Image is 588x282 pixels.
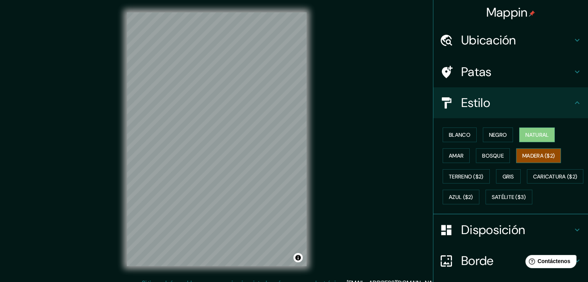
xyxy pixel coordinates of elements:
[449,131,470,138] font: Blanco
[461,64,492,80] font: Patas
[533,173,578,180] font: Caricatura ($2)
[503,173,514,180] font: Gris
[476,148,510,163] button: Bosque
[443,148,470,163] button: Amar
[461,253,494,269] font: Borde
[443,190,479,204] button: Azul ($2)
[529,10,535,17] img: pin-icon.png
[433,56,588,87] div: Patas
[127,12,307,266] canvas: Mapa
[433,25,588,56] div: Ubicación
[492,194,526,201] font: Satélite ($3)
[443,169,490,184] button: Terreno ($2)
[527,169,584,184] button: Caricatura ($2)
[522,152,555,159] font: Madera ($2)
[519,252,579,274] iframe: Lanzador de widgets de ayuda
[449,152,464,159] font: Amar
[486,190,532,204] button: Satélite ($3)
[525,131,549,138] font: Natural
[496,169,521,184] button: Gris
[461,95,490,111] font: Estilo
[293,253,303,262] button: Activar o desactivar atribución
[449,173,484,180] font: Terreno ($2)
[433,245,588,276] div: Borde
[519,127,555,142] button: Natural
[486,4,528,20] font: Mappin
[433,214,588,245] div: Disposición
[461,222,525,238] font: Disposición
[461,32,516,48] font: Ubicación
[443,127,477,142] button: Blanco
[482,152,504,159] font: Bosque
[489,131,507,138] font: Negro
[433,87,588,118] div: Estilo
[516,148,561,163] button: Madera ($2)
[449,194,473,201] font: Azul ($2)
[483,127,513,142] button: Negro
